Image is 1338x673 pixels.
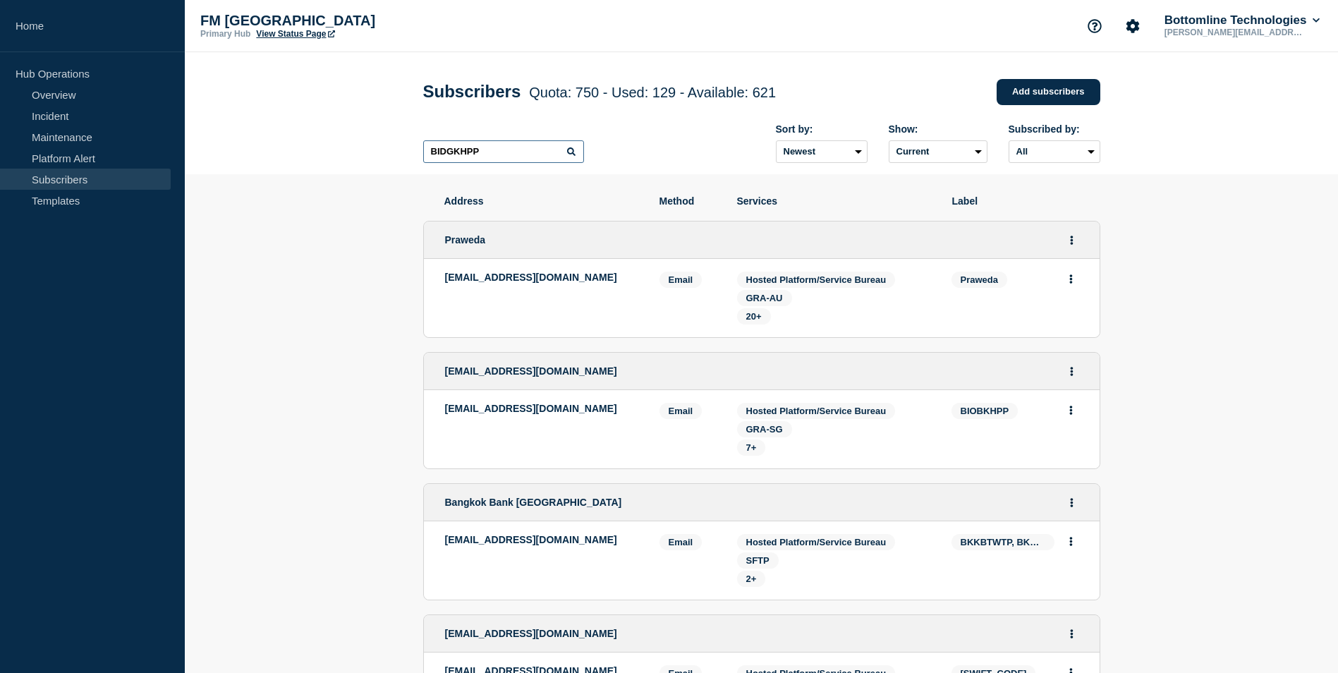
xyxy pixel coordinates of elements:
[1062,399,1080,421] button: Actions
[951,403,1018,419] span: BIOBKHPP
[529,85,776,100] span: Quota: 750 - Used: 129 - Available: 621
[746,406,887,416] span: Hosted Platform/Service Bureau
[1063,229,1081,251] button: Actions
[445,497,622,508] span: Bangkok Bank [GEOGRAPHIC_DATA]
[746,537,887,547] span: Hosted Platform/Service Bureau
[444,195,638,207] span: Address
[445,365,617,377] span: [EMAIL_ADDRESS][DOMAIN_NAME]
[997,79,1100,105] a: Add subscribers
[776,123,868,135] div: Sort by:
[746,442,757,453] span: 7+
[1162,13,1322,28] button: Bottomline Technologies
[445,628,617,639] span: [EMAIL_ADDRESS][DOMAIN_NAME]
[1062,530,1080,552] button: Actions
[1062,268,1080,290] button: Actions
[746,574,757,584] span: 2+
[659,272,703,288] span: Email
[659,403,703,419] span: Email
[1063,360,1081,382] button: Actions
[951,534,1054,550] span: BKKBTWTP, BKKBMYKL
[659,195,716,207] span: Method
[256,29,334,39] a: View Status Page
[746,293,783,303] span: GRA-AU
[746,555,770,566] span: SFTP
[737,195,931,207] span: Services
[1080,11,1109,41] button: Support
[1162,28,1308,37] p: [PERSON_NAME][EMAIL_ADDRESS][PERSON_NAME][DOMAIN_NAME]
[200,13,482,29] p: FM [GEOGRAPHIC_DATA]
[776,140,868,163] select: Sort by
[445,272,638,283] p: [EMAIL_ADDRESS][DOMAIN_NAME]
[423,82,777,102] h1: Subscribers
[746,274,887,285] span: Hosted Platform/Service Bureau
[746,424,783,435] span: GRA-SG
[1009,140,1100,163] select: Subscribed by
[445,403,638,414] p: [EMAIL_ADDRESS][DOMAIN_NAME]
[952,195,1079,207] span: Label
[1009,123,1100,135] div: Subscribed by:
[889,140,987,163] select: Deleted
[200,29,250,39] p: Primary Hub
[445,234,486,245] span: Praweda
[659,534,703,550] span: Email
[1063,492,1081,514] button: Actions
[1063,623,1081,645] button: Actions
[889,123,987,135] div: Show:
[1118,11,1148,41] button: Account settings
[423,140,584,163] input: Search subscribers
[746,311,762,322] span: 20+
[445,534,638,545] p: [EMAIL_ADDRESS][DOMAIN_NAME]
[951,272,1007,288] span: Praweda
